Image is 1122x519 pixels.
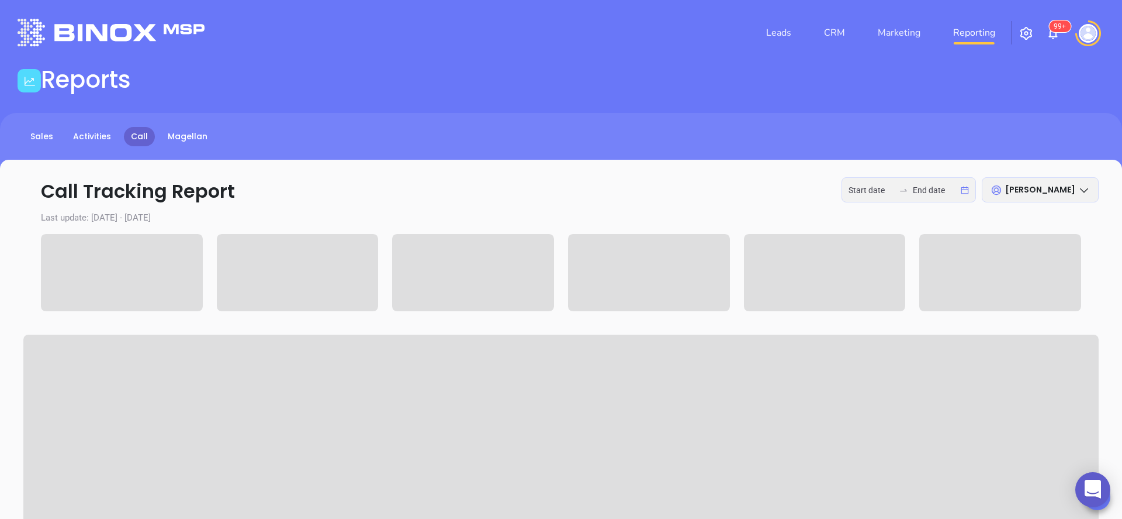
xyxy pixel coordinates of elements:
a: Magellan [161,127,214,146]
img: iconSetting [1019,26,1033,40]
input: End date [913,184,958,197]
img: logo [18,19,205,46]
span: swap-right [899,185,908,195]
a: Sales [23,127,60,146]
a: Reporting [948,21,1000,44]
img: user [1079,24,1097,43]
a: Call [124,127,155,146]
a: CRM [819,21,850,44]
p: Call Tracking Report [23,177,1099,205]
sup: 104 [1049,20,1071,32]
input: Start date [849,184,894,197]
p: Last update: [DATE] - [DATE] [23,211,1099,225]
span: to [899,185,908,195]
a: Activities [66,127,118,146]
a: Marketing [873,21,925,44]
h1: Reports [41,66,131,94]
a: Leads [761,21,796,44]
img: iconNotification [1046,26,1060,40]
span: [PERSON_NAME] [1005,184,1075,195]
